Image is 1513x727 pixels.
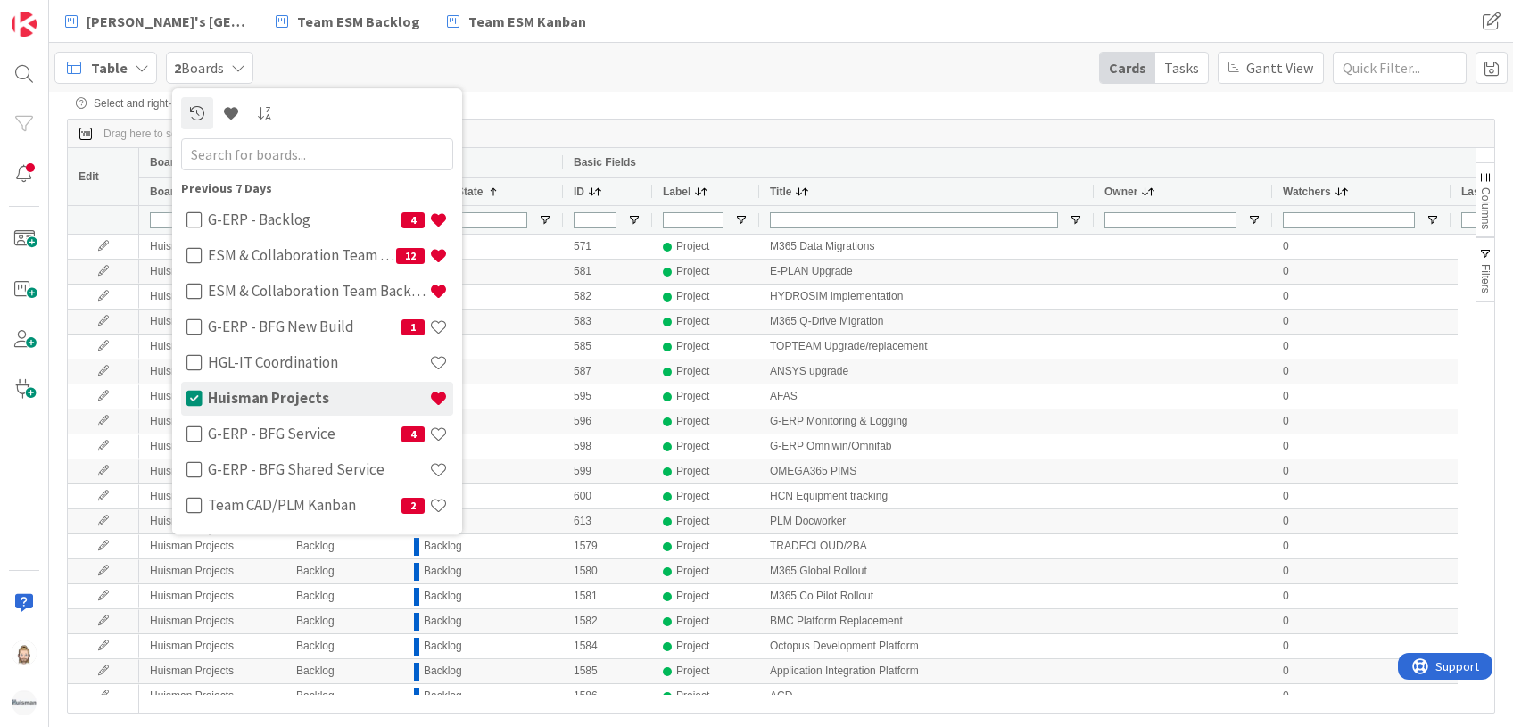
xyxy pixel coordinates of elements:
a: [PERSON_NAME]'s [GEOGRAPHIC_DATA] [54,5,260,37]
span: 12 [396,248,425,264]
h4: Huisman Projects [208,390,429,408]
div: Backlog [285,659,403,683]
div: Previous 30 Days [181,530,453,549]
div: 1586 [563,684,652,708]
div: AFAS [759,384,1094,409]
button: Open Filter Menu [538,213,552,227]
div: 1585 [563,659,652,683]
div: Project [676,410,709,433]
div: 587 [563,359,652,384]
span: Filters [1479,264,1492,293]
div: Huisman Projects [139,434,285,459]
div: Project [676,510,709,533]
div: Backlog [424,560,462,582]
div: M365 Co Pilot Rollout [759,584,1094,608]
div: Backlog [424,585,462,607]
div: Backlog [285,559,403,583]
div: 0 [1272,285,1451,309]
div: Huisman Projects [139,359,285,384]
div: PLM Docworker [759,509,1094,533]
div: Project [676,285,709,308]
div: 1580 [563,559,652,583]
button: Open Filter Menu [627,213,641,227]
div: Huisman Projects [139,384,285,409]
div: 0 [1272,684,1451,708]
h4: G-ERP - BFG Service [208,425,401,443]
div: 1582 [563,609,652,633]
div: Backlog [424,660,462,682]
div: 0 [1272,459,1451,483]
div: Octopus Development Platform [759,634,1094,658]
div: Huisman Projects [139,634,285,658]
div: Backlog [285,609,403,633]
div: 0 [1272,659,1451,683]
div: Project [676,635,709,657]
div: Huisman Projects [139,609,285,633]
span: Basic Fields [574,156,636,169]
div: 595 [563,384,652,409]
b: 2 [174,59,181,77]
div: OMEGA365 PIMS [759,459,1094,483]
div: 598 [563,434,652,459]
div: 0 [1272,534,1451,558]
div: Project [676,260,709,283]
img: Rv [12,640,37,665]
span: Columns [1479,187,1492,229]
div: 0 [1272,310,1451,334]
div: 585 [563,335,652,359]
div: Project [676,685,709,707]
div: Project [676,535,709,558]
div: Huisman Projects [139,484,285,508]
div: Huisman Projects [139,260,285,284]
div: 596 [563,409,652,434]
span: Team ESM Kanban [468,11,586,32]
div: 599 [563,459,652,483]
input: Search for boards... [181,138,453,170]
div: Backlog [285,684,403,708]
a: Team ESM Kanban [436,5,597,37]
span: 4 [401,212,425,228]
h4: ESM & Collaboration Team Backlog [208,283,429,301]
div: Project [676,235,709,258]
h4: G-ERP - BFG New Build [208,318,401,336]
div: BMC Platform Replacement [759,609,1094,633]
span: 2 [401,498,425,514]
div: Backlog [285,634,403,658]
span: Label [663,186,690,198]
h4: G-ERP - Backlog [208,211,401,229]
div: 0 [1272,559,1451,583]
div: Backlog [285,534,403,558]
span: Board Title [150,186,205,198]
div: Row Groups [103,128,236,140]
div: Project [676,310,709,333]
div: Project [676,460,709,483]
span: Team ESM Backlog [297,11,420,32]
div: HYDROSIM implementation [759,285,1094,309]
div: Backlog [424,610,462,632]
div: Project [676,435,709,458]
span: Gantt View [1246,57,1313,78]
div: 0 [1272,409,1451,434]
input: Column State Filter Input [414,212,527,228]
div: ANSYS upgrade [759,359,1094,384]
div: Huisman Projects [139,559,285,583]
div: Huisman Projects [139,409,285,434]
div: 0 [1272,384,1451,409]
input: Watchers Filter Input [1283,212,1415,228]
h4: G-ERP - BFG Shared Service [208,461,429,479]
div: HCN Equipment tracking [759,484,1094,508]
div: Tasks [1155,53,1208,83]
div: 0 [1272,634,1451,658]
div: TRADECLOUD/2BA [759,534,1094,558]
span: Edit [79,170,99,183]
span: Support [37,3,81,24]
span: Boards [174,57,224,78]
span: Title [770,186,791,198]
div: Huisman Projects [139,584,285,608]
div: Project [676,585,709,607]
div: 0 [1272,434,1451,459]
div: Huisman Projects [139,509,285,533]
div: 0 [1272,235,1451,259]
div: Application Integration Platform [759,659,1094,683]
input: Quick Filter... [1333,52,1467,84]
